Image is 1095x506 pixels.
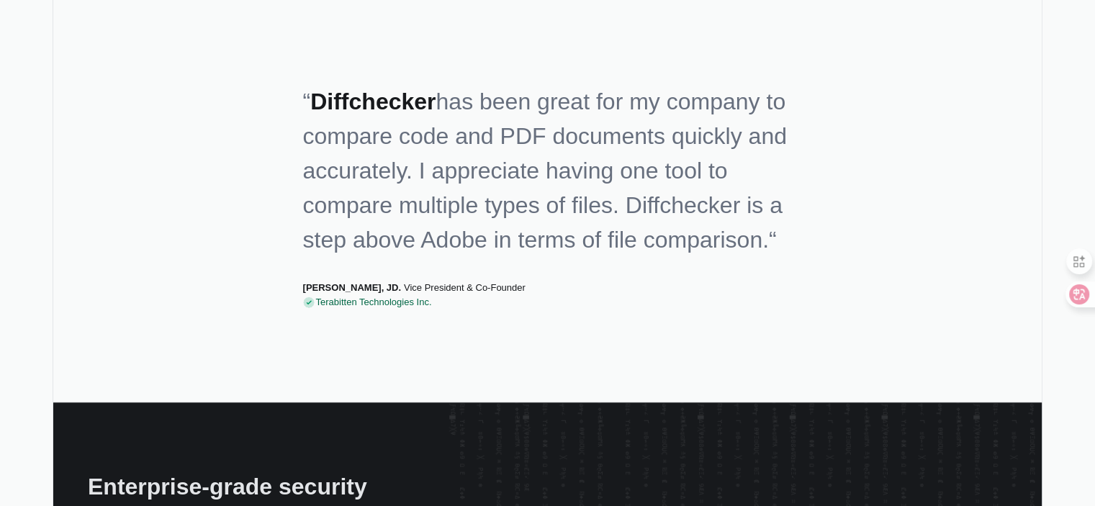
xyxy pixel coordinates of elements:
[303,282,402,293] span: [PERSON_NAME], JD.
[88,471,414,502] h2: Enterprise-grade security
[303,61,793,280] p: “ has been great for my company to compare code and PDF documents quickly and accurately. I appre...
[316,295,432,310] span: Terabitten Technologies Inc.
[310,89,436,114] span: Diffchecker
[404,282,526,293] span: Vice President & Co-Founder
